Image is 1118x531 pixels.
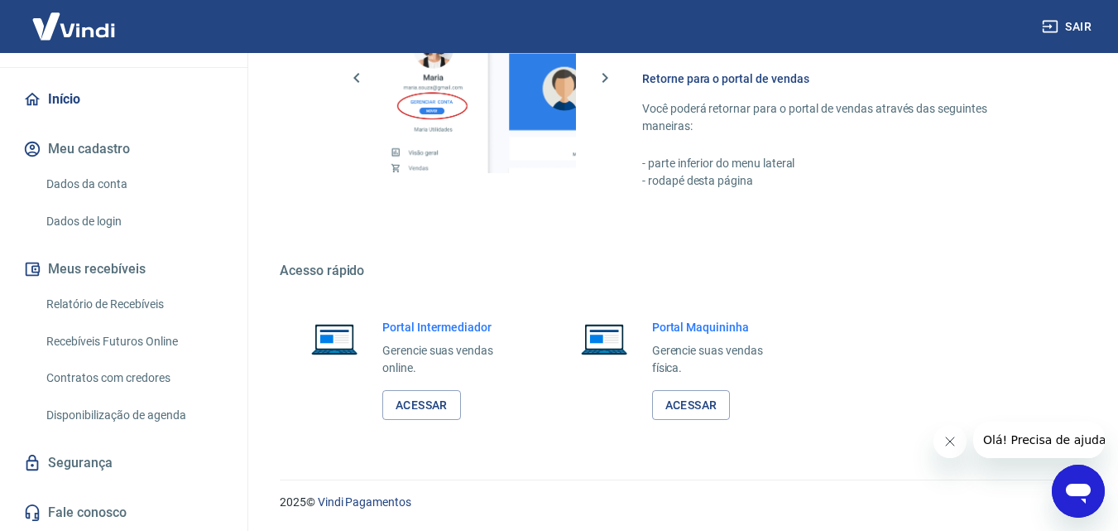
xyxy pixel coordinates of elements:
[382,390,461,421] a: Acessar
[382,342,520,377] p: Gerencie suas vendas online.
[652,319,789,335] h6: Portal Maquininha
[933,425,967,458] iframe: Fechar mensagem
[652,390,731,421] a: Acessar
[300,319,369,359] img: Imagem de um notebook aberto
[652,342,789,377] p: Gerencie suas vendas física.
[10,12,139,25] span: Olá! Precisa de ajuda?
[642,155,1039,172] p: - parte inferior do menu lateral
[973,422,1105,458] iframe: Mensagem da empresa
[280,494,1078,511] p: 2025 ©
[40,167,228,201] a: Dados da conta
[20,251,228,287] button: Meus recebíveis
[20,495,228,531] a: Fale conosco
[382,319,520,335] h6: Portal Intermediador
[642,100,1039,135] p: Você poderá retornar para o portal de vendas através das seguintes maneiras:
[20,81,228,118] a: Início
[569,319,639,359] img: Imagem de um notebook aberto
[20,445,228,481] a: Segurança
[642,70,1039,87] h6: Retorne para o portal de vendas
[40,398,228,432] a: Disponibilização de agenda
[642,172,1039,190] p: - rodapé desta página
[40,361,228,395] a: Contratos com credores
[40,325,228,359] a: Recebíveis Futuros Online
[280,263,1078,279] h5: Acesso rápido
[40,205,228,239] a: Dados de login
[20,131,228,167] button: Meu cadastro
[40,287,228,321] a: Relatório de Recebíveis
[318,495,411,509] a: Vindi Pagamentos
[20,1,127,51] img: Vindi
[1052,465,1105,518] iframe: Botão para abrir a janela de mensagens
[1039,12,1098,42] button: Sair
